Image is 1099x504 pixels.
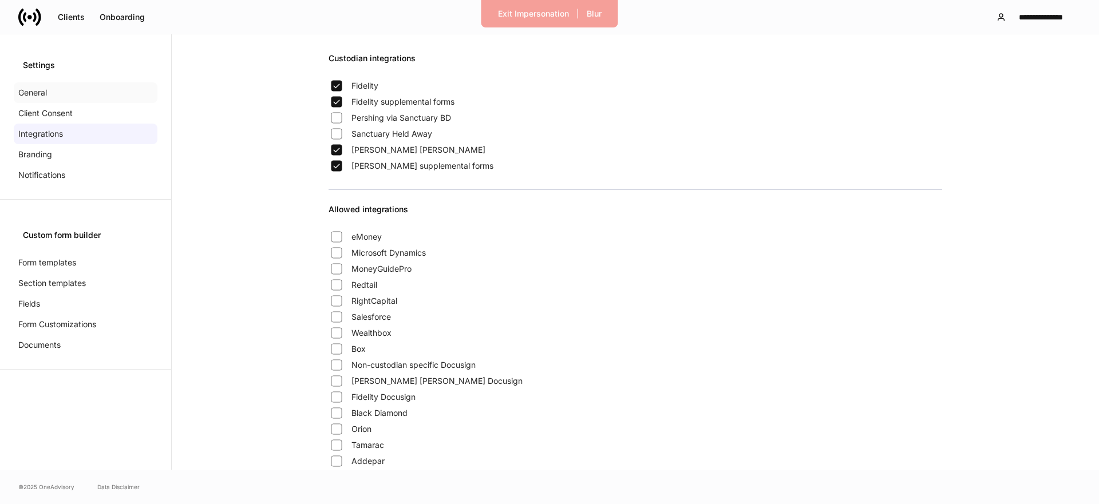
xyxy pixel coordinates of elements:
a: General [14,82,157,103]
a: Notifications [14,165,157,185]
a: Form Customizations [14,314,157,335]
a: Integrations [14,124,157,144]
a: Data Disclaimer [97,482,140,491]
p: Fields [18,298,40,309]
span: [PERSON_NAME] supplemental forms [351,160,493,172]
span: Fidelity [351,80,378,92]
div: Onboarding [100,13,145,21]
button: Clients [50,8,92,26]
span: Box [351,343,366,355]
div: Custom form builder [23,229,148,241]
span: MoneyGuidePro [351,263,412,275]
a: Section templates [14,273,157,293]
div: Exit Impersonation [498,10,569,18]
div: Allowed integrations [329,204,942,229]
div: Blur [587,10,602,18]
div: Custodian integrations [329,53,942,78]
span: [PERSON_NAME] [PERSON_NAME] [351,144,485,156]
a: Fields [14,293,157,314]
button: Blur [579,5,609,23]
p: Form Customizations [18,319,96,330]
div: Settings [23,59,148,71]
p: Documents [18,339,61,351]
span: Sanctuary Held Away [351,128,432,140]
span: © 2025 OneAdvisory [18,482,74,491]
span: RightCapital [351,295,397,307]
button: Onboarding [92,8,152,26]
p: General [18,87,47,98]
a: Branding [14,144,157,165]
span: Addepar [351,455,385,467]
span: Non-custodian specific Docusign [351,359,476,371]
span: Tamarac [351,439,384,451]
button: Exit Impersonation [491,5,576,23]
span: Black Diamond [351,407,408,419]
p: Client Consent [18,108,73,119]
span: Orion [351,423,371,435]
p: Branding [18,149,52,160]
span: eMoney [351,231,382,243]
span: Fidelity supplemental forms [351,96,454,108]
span: Fidelity Docusign [351,391,416,403]
a: Documents [14,335,157,355]
span: Wealthbox [351,327,392,339]
span: Redtail [351,279,377,291]
span: Microsoft Dynamics [351,247,426,259]
span: [PERSON_NAME] [PERSON_NAME] Docusign [351,375,523,387]
div: Clients [58,13,85,21]
p: Section templates [18,277,86,289]
p: Notifications [18,169,65,181]
p: Integrations [18,128,63,140]
span: Salesforce [351,311,391,323]
span: Pershing via Sanctuary BD [351,112,451,124]
p: Form templates [18,257,76,268]
a: Form templates [14,252,157,273]
a: Client Consent [14,103,157,124]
